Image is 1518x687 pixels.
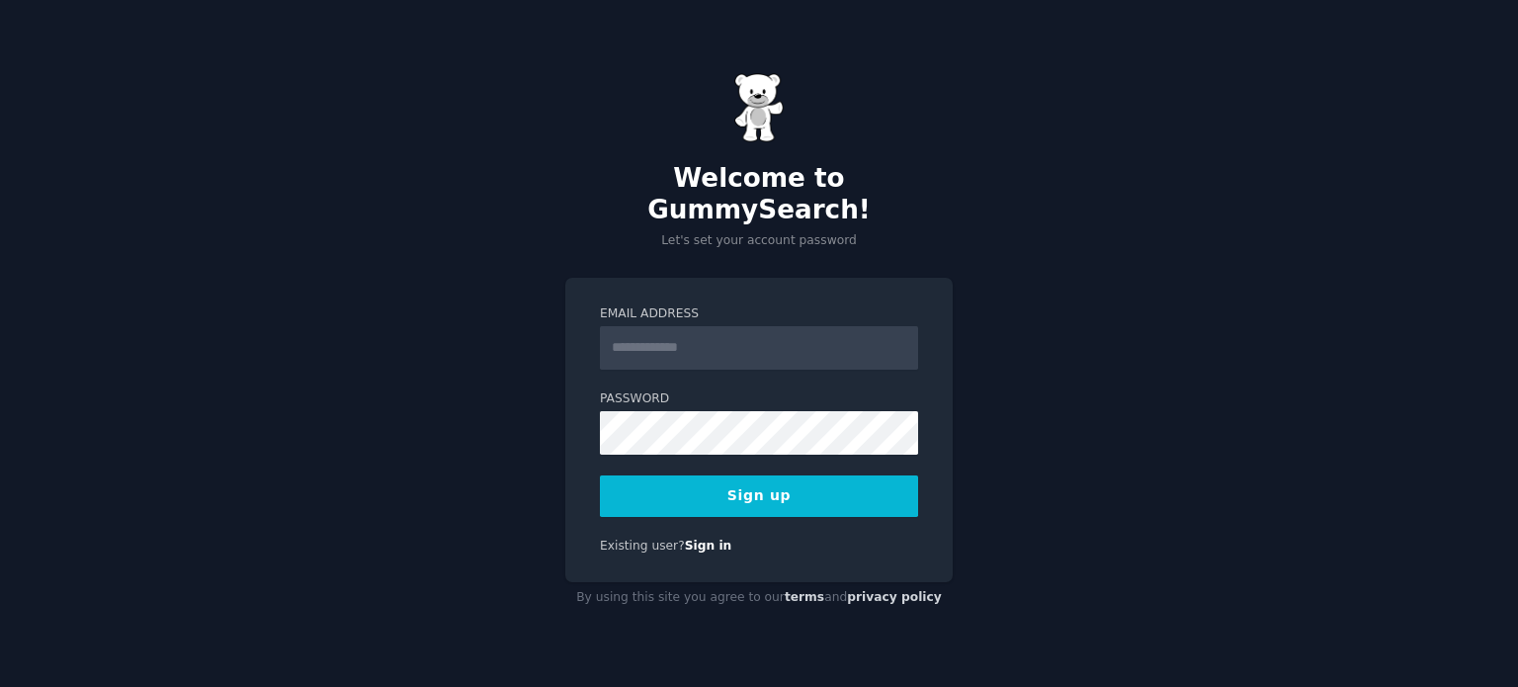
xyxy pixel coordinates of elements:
div: By using this site you agree to our and [565,582,953,614]
a: Sign in [685,539,732,553]
img: Gummy Bear [734,73,784,142]
button: Sign up [600,475,918,517]
label: Email Address [600,305,918,323]
span: Existing user? [600,539,685,553]
a: privacy policy [847,590,942,604]
a: terms [785,590,824,604]
label: Password [600,390,918,408]
p: Let's set your account password [565,232,953,250]
h2: Welcome to GummySearch! [565,163,953,225]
